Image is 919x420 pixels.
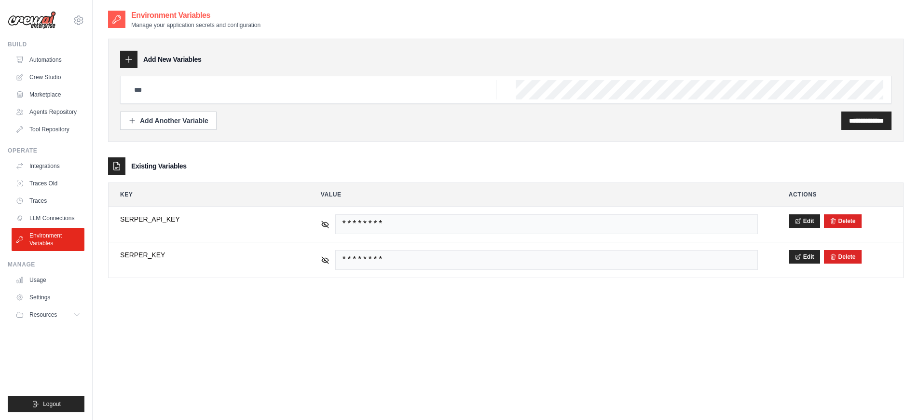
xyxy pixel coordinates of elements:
[128,116,208,126] div: Add Another Variable
[43,400,61,408] span: Logout
[131,161,187,171] h3: Existing Variables
[12,158,84,174] a: Integrations
[143,55,202,64] h3: Add New Variables
[12,272,84,288] a: Usage
[12,307,84,322] button: Resources
[8,41,84,48] div: Build
[8,261,84,268] div: Manage
[12,122,84,137] a: Tool Repository
[777,183,903,206] th: Actions
[12,193,84,209] a: Traces
[120,112,217,130] button: Add Another Variable
[12,104,84,120] a: Agents Repository
[12,176,84,191] a: Traces Old
[29,311,57,319] span: Resources
[12,210,84,226] a: LLM Connections
[131,21,261,29] p: Manage your application secrets and configuration
[12,70,84,85] a: Crew Studio
[789,250,820,264] button: Edit
[12,52,84,68] a: Automations
[830,253,856,261] button: Delete
[120,250,290,260] span: SERPER_KEY
[8,147,84,154] div: Operate
[120,214,290,224] span: SERPER_API_KEY
[8,396,84,412] button: Logout
[830,217,856,225] button: Delete
[12,290,84,305] a: Settings
[8,11,56,29] img: Logo
[789,214,820,228] button: Edit
[12,228,84,251] a: Environment Variables
[109,183,302,206] th: Key
[131,10,261,21] h2: Environment Variables
[12,87,84,102] a: Marketplace
[309,183,769,206] th: Value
